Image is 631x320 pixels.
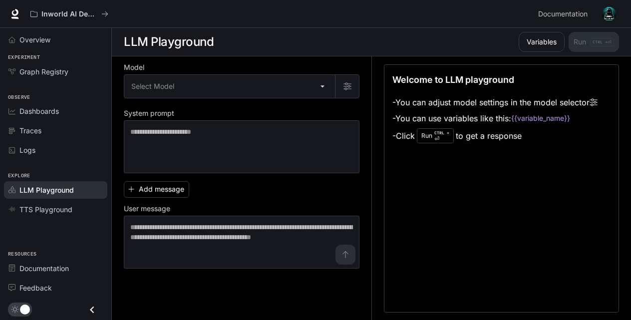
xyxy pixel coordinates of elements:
p: Welcome to LLM playground [392,73,514,86]
li: - Click to get a response [392,126,598,145]
a: LLM Playground [4,181,107,199]
img: User avatar [602,7,616,21]
a: Graph Registry [4,63,107,80]
a: Documentation [534,4,595,24]
p: ⏎ [434,130,449,142]
button: Variables [519,32,565,52]
code: {{variable_name}} [511,113,570,123]
a: Feedback [4,279,107,297]
span: Feedback [19,283,52,293]
span: Documentation [19,263,69,274]
span: Dark mode toggle [20,304,30,315]
button: Close drawer [81,300,103,320]
p: User message [124,205,170,212]
span: Overview [19,34,50,45]
a: Logs [4,141,107,159]
span: Documentation [538,8,588,20]
a: Documentation [4,260,107,277]
button: All workspaces [26,4,113,24]
button: Add message [124,181,189,198]
a: Dashboards [4,102,107,120]
li: - You can adjust model settings in the model selector [392,94,598,110]
p: Inworld AI Demos [41,10,97,18]
a: TTS Playground [4,201,107,218]
span: Select Model [131,81,174,91]
a: Overview [4,31,107,48]
p: Model [124,64,144,71]
span: Dashboards [19,106,59,116]
a: Traces [4,122,107,139]
span: Traces [19,125,41,136]
h1: LLM Playground [124,32,214,52]
div: Run [417,128,454,143]
div: Select Model [124,75,335,98]
span: Graph Registry [19,66,68,77]
p: System prompt [124,110,174,117]
span: LLM Playground [19,185,74,195]
span: Logs [19,145,35,155]
span: TTS Playground [19,204,72,215]
p: CTRL + [434,130,449,136]
li: - You can use variables like this: [392,110,598,126]
button: User avatar [599,4,619,24]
